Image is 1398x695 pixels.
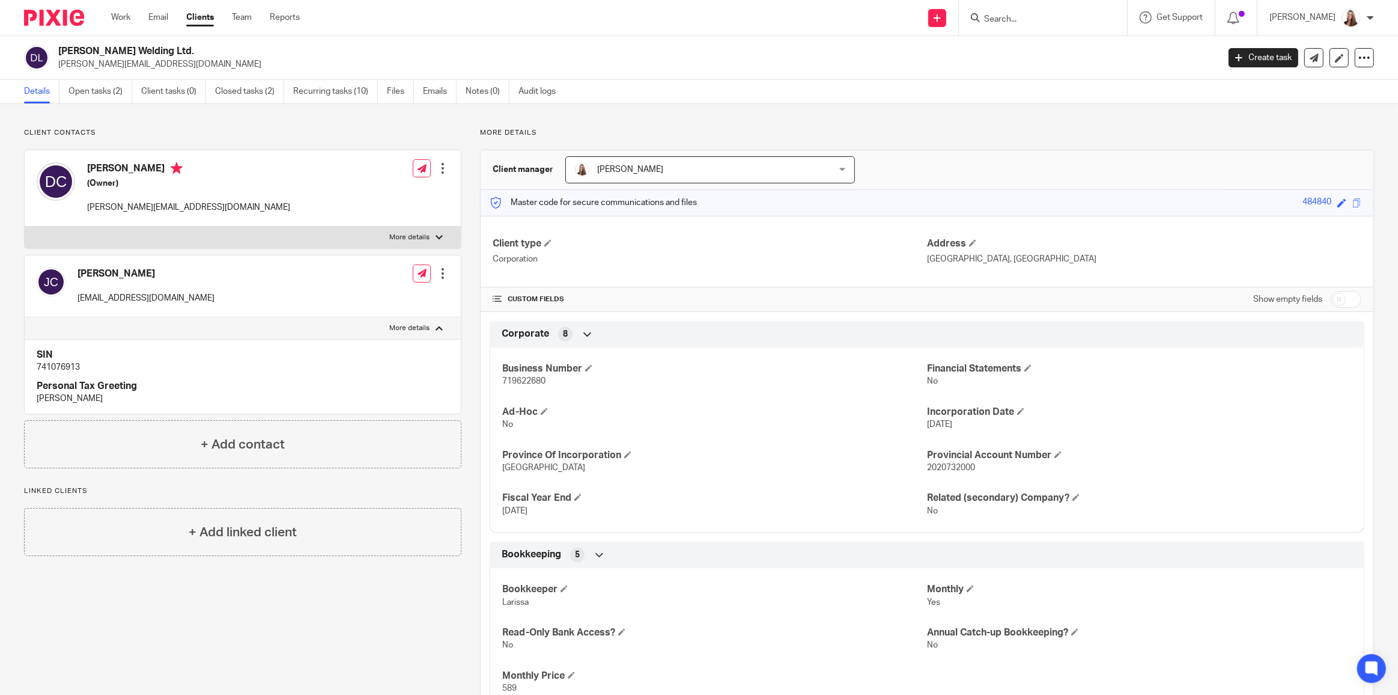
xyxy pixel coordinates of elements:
label: Show empty fields [1253,293,1322,305]
h5: (Owner) [87,177,290,189]
span: [DATE] [502,507,527,515]
h4: Annual Catch-up Bookkeeping? [927,626,1352,639]
h4: Client type [493,237,927,250]
div: 484840 [1302,196,1331,210]
span: No [927,377,938,385]
h4: [PERSON_NAME] [87,162,290,177]
p: More details [389,323,430,333]
h4: Incorporation Date [927,406,1352,418]
h4: Personal Tax Greeting [37,380,449,393]
p: [PERSON_NAME] [37,393,449,405]
img: Larissa-headshot-cropped.jpg [575,162,589,177]
i: Primary [171,162,183,174]
p: Corporation [493,253,927,265]
span: Yes [927,598,940,607]
span: No [927,507,938,515]
h4: Provincial Account Number [927,449,1352,462]
img: Larissa-headshot-cropped.jpg [1342,8,1361,28]
span: 719622680 [502,377,546,385]
p: [PERSON_NAME] [1269,11,1336,23]
span: Get Support [1156,13,1203,22]
a: Create task [1229,48,1298,67]
p: More details [389,233,430,242]
span: [PERSON_NAME] [597,165,663,174]
span: Larissa [502,598,529,607]
a: Files [387,80,414,103]
h4: Ad-Hoc [502,406,927,418]
a: Client tasks (0) [141,80,206,103]
a: Reports [270,11,300,23]
a: Emails [423,80,457,103]
h4: [PERSON_NAME] [77,268,214,280]
h4: Bookkeeper [502,583,927,596]
a: Open tasks (2) [68,80,132,103]
p: Master code for secure communications and files [490,197,697,209]
img: Pixie [24,10,84,26]
span: 2020732000 [927,464,975,472]
img: svg%3E [37,162,75,201]
h4: + Add contact [201,435,285,454]
a: Work [111,11,130,23]
a: Team [232,11,252,23]
p: [PERSON_NAME][EMAIL_ADDRESS][DOMAIN_NAME] [58,58,1211,70]
p: [PERSON_NAME][EMAIL_ADDRESS][DOMAIN_NAME] [87,201,290,213]
h4: Business Number [502,363,927,375]
p: [GEOGRAPHIC_DATA], [GEOGRAPHIC_DATA] [927,253,1361,265]
p: [EMAIL_ADDRESS][DOMAIN_NAME] [77,292,214,304]
span: [DATE] [927,420,952,429]
p: Linked clients [24,486,461,496]
p: More details [480,128,1374,138]
span: Bookkeeping [502,548,561,561]
a: Email [148,11,168,23]
span: 589 [502,684,517,693]
img: svg%3E [37,268,65,296]
input: Search [983,14,1091,25]
p: Client contacts [24,128,461,138]
img: svg%3E [24,45,49,70]
span: Corporate [502,328,549,340]
h4: Address [927,237,1361,250]
span: 5 [575,549,580,561]
h4: Monthly Price [502,670,927,682]
h4: CUSTOM FIELDS [493,295,927,304]
h4: Fiscal Year End [502,492,927,504]
a: Notes (0) [466,80,509,103]
a: Closed tasks (2) [215,80,284,103]
h3: Client manager [493,164,553,176]
a: Clients [186,11,214,23]
h4: SIN [37,349,449,361]
h2: [PERSON_NAME] Welding Ltd. [58,45,980,58]
h4: + Add linked client [189,523,297,542]
a: Audit logs [518,80,565,103]
p: 741076913 [37,361,449,373]
h4: Monthly [927,583,1352,596]
span: No [502,641,513,649]
span: 8 [563,328,568,340]
h4: Related (secondary) Company? [927,492,1352,504]
span: No [502,420,513,429]
h4: Province Of Incorporation [502,449,927,462]
span: [GEOGRAPHIC_DATA] [502,464,585,472]
a: Recurring tasks (10) [293,80,378,103]
h4: Read-Only Bank Access? [502,626,927,639]
span: No [927,641,938,649]
h4: Financial Statements [927,363,1352,375]
a: Details [24,80,59,103]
